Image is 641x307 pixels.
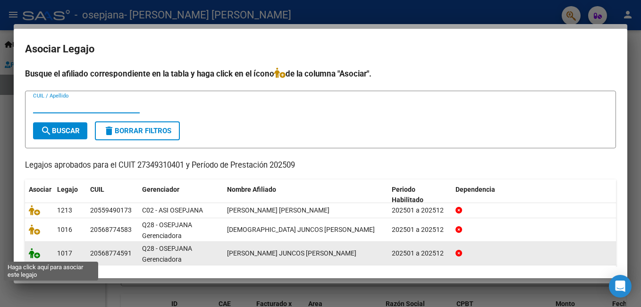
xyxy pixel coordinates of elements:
[57,206,72,214] span: 1213
[41,125,52,136] mat-icon: search
[25,179,53,211] datatable-header-cell: Asociar
[388,179,452,211] datatable-header-cell: Periodo Habilitado
[103,125,115,136] mat-icon: delete
[29,186,51,193] span: Asociar
[95,121,180,140] button: Borrar Filtros
[392,248,448,259] div: 202501 a 202512
[227,206,329,214] span: PALOMARES DANTE BAUTISTA
[57,186,78,193] span: Legajo
[90,224,132,235] div: 20568774583
[227,226,375,233] span: ARAGON JUNCOS RAMIRO JULIAN
[452,179,616,211] datatable-header-cell: Dependencia
[142,245,192,263] span: Q28 - OSEPJANA Gerenciadora
[138,179,223,211] datatable-header-cell: Gerenciador
[227,186,276,193] span: Nombre Afiliado
[392,224,448,235] div: 202501 a 202512
[142,206,203,214] span: C02 - ASI OSEPJANA
[142,186,179,193] span: Gerenciador
[609,275,632,298] div: Open Intercom Messenger
[33,122,87,139] button: Buscar
[90,186,104,193] span: CUIL
[86,179,138,211] datatable-header-cell: CUIL
[223,179,388,211] datatable-header-cell: Nombre Afiliado
[90,248,132,259] div: 20568774591
[25,160,616,171] p: Legajos aprobados para el CUIT 27349310401 y Período de Prestación 202509
[455,186,495,193] span: Dependencia
[90,205,132,216] div: 20559490173
[53,179,86,211] datatable-header-cell: Legajo
[57,249,72,257] span: 1017
[142,221,192,239] span: Q28 - OSEPJANA Gerenciadora
[41,127,80,135] span: Buscar
[103,127,171,135] span: Borrar Filtros
[392,205,448,216] div: 202501 a 202512
[227,249,356,257] span: ARAGON JUNCOS LISANDRO MATEO
[392,186,423,204] span: Periodo Habilitado
[57,226,72,233] span: 1016
[25,68,616,80] h4: Busque el afiliado correspondiente en la tabla y haga click en el ícono de la columna "Asociar".
[25,40,616,58] h2: Asociar Legajo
